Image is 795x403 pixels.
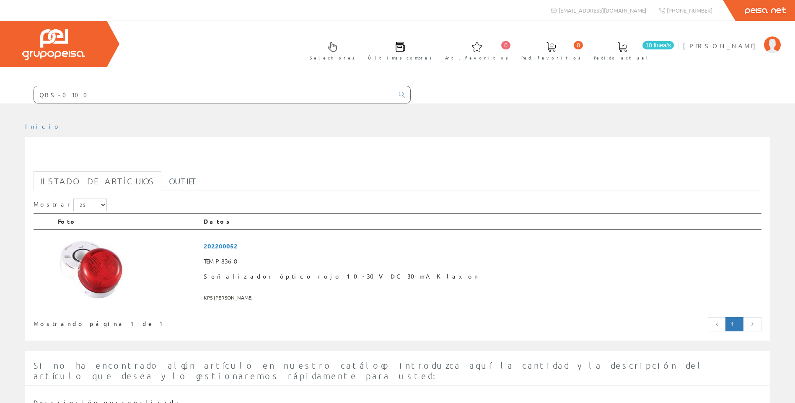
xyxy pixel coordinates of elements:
[204,269,758,284] span: Señalizador óptico rojo 10-30V DC 30mA Klaxon
[521,54,581,62] span: Ped. favoritos
[54,214,200,230] th: Foto
[501,41,510,49] span: 0
[34,171,161,191] a: Listado de artículos
[667,7,712,14] span: [PHONE_NUMBER]
[204,238,758,254] span: 202200052
[725,317,743,331] a: Página actual
[559,7,646,14] span: [EMAIL_ADDRESS][DOMAIN_NAME]
[301,35,359,65] a: Selectores
[683,35,781,43] a: [PERSON_NAME]
[683,41,760,50] span: [PERSON_NAME]
[25,122,61,130] a: Inicio
[368,54,432,62] span: Últimas compras
[743,317,761,331] a: Página siguiente
[34,86,394,103] input: Buscar ...
[594,54,651,62] span: Pedido actual
[34,316,329,328] div: Mostrando página 1 de 1
[162,171,204,191] a: Outlet
[708,317,726,331] a: Página anterior
[204,291,758,305] span: KPS [PERSON_NAME]
[34,150,761,167] h1: QBS-0300
[200,214,761,230] th: Datos
[204,254,758,269] span: TEMP8368
[34,360,704,381] span: Si no ha encontrado algún artículo en nuestro catálogo introduzca aquí la cantidad y la descripci...
[574,41,583,49] span: 0
[445,54,508,62] span: Art. favoritos
[360,35,436,65] a: Últimas compras
[22,29,85,60] img: Grupo Peisa
[642,41,674,49] span: 10 línea/s
[58,238,124,301] img: Foto artículo Señalizador óptico rojo 10-30V DC 30mA Klaxon (159.375x150)
[73,199,107,211] select: Mostrar
[34,199,107,211] label: Mostrar
[585,35,676,65] a: 10 línea/s Pedido actual
[310,54,355,62] span: Selectores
